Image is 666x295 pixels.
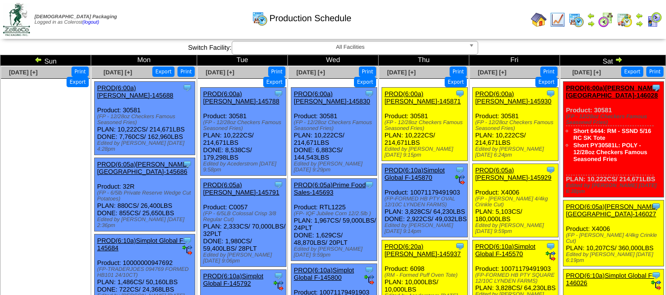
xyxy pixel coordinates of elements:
[97,237,185,252] a: PROD(6:10a)Simplot Global F-145684
[455,241,465,251] img: Tooltip
[475,120,558,131] div: (FP - 12/28oz Checkers Famous Seasoned Fries)
[182,159,192,169] img: Tooltip
[182,83,192,93] img: Tooltip
[67,77,89,87] button: Export
[203,90,280,105] a: PROD(6:00a)[PERSON_NAME]-145788
[291,179,377,261] div: Product: RTL1225 PLAN: 1,967CS / 59,000LBS / 24PLT DONE: 1,629CS / 48,870LBS / 20PLT
[385,146,467,158] div: Edited by [PERSON_NAME] [DATE] 9:15pm
[294,211,377,217] div: (FP- IQF Jubilee Corn 12/2.5lb )
[97,161,189,175] a: PROD(6:05a)[PERSON_NAME][GEOGRAPHIC_DATA]-145686
[566,272,654,287] a: PROD(6:10a)Simplot Global F-146026
[236,41,465,53] span: All Facilities
[531,12,547,28] img: home.gif
[270,13,351,24] span: Production Schedule
[203,272,263,287] a: PROD(6:10a)Simplot Global F-145792
[385,90,461,105] a: PROD(6:00a)[PERSON_NAME]-145871
[294,161,377,173] div: Edited by [PERSON_NAME] [DATE] 9:29pm
[364,275,374,285] img: ediSmall.gif
[97,84,174,99] a: PROD(6:00a)[PERSON_NAME]-145688
[587,20,595,28] img: arrowright.gif
[385,196,467,208] div: (FP-FORMED HB PTY OVAL 12/10C LYNDEN FARMS)
[274,180,283,190] img: Tooltip
[455,165,465,175] img: Tooltip
[97,140,195,152] div: Edited by [PERSON_NAME] [DATE] 4:28pm
[294,246,377,258] div: Edited by [PERSON_NAME] [DATE] 9:59pm
[177,66,195,77] button: Print
[35,56,42,64] img: arrowleft.gif
[475,146,558,158] div: Edited by [PERSON_NAME] [DATE] 6:24pm
[385,272,467,278] div: (RM - Formed Puff Oven Tote)
[455,175,465,185] img: ediSmall.gif
[445,77,467,87] button: Export
[201,88,286,176] div: Product: 30581 PLAN: 10,222CS / 214,671LBS DONE: 8,538CS / 179,298LBS
[563,82,664,197] div: Product: 30581 PLAN: 10,222CS / 214,671LBS
[206,69,234,76] a: [DATE] [+]
[455,89,465,98] img: Tooltip
[572,69,601,76] a: [DATE] [+]
[646,12,662,28] img: calendarcustomer.gif
[387,69,416,76] span: [DATE] [+]
[546,89,556,98] img: Tooltip
[651,280,661,290] img: ediSmall.gif
[364,265,374,275] img: Tooltip
[294,266,354,281] a: PROD(6:10a)Simplot Global F-145800
[104,69,132,76] a: [DATE] [+]
[294,120,377,131] div: (FP - 12/28oz Checkers Famous Seasoned Fries)
[82,20,99,25] a: (logout)
[566,252,664,263] div: Edited by [PERSON_NAME] [DATE] 6:19pm
[263,77,285,87] button: Export
[203,211,286,223] div: (FP - 6/5LB Colossal Crisp 3/8 Regular Cut)
[617,12,632,28] img: calendarinout.gif
[573,128,651,141] a: Short 6444: RM - SSND 5/16 RC SK Tote
[71,66,89,77] button: Print
[566,183,664,195] div: Edited by [PERSON_NAME] [DATE] 6:38pm
[615,56,623,64] img: arrowright.gif
[635,12,643,20] img: arrowleft.gif
[182,245,192,255] img: ediSmall.gif
[546,241,556,251] img: Tooltip
[203,181,280,196] a: PROD(6:05a)[PERSON_NAME]-145791
[651,270,661,280] img: Tooltip
[651,83,661,93] img: Tooltip
[566,84,659,99] a: PROD(6:00a)[PERSON_NAME][GEOGRAPHIC_DATA]-146028
[450,66,467,77] button: Print
[354,77,376,87] button: Export
[203,120,286,131] div: (FP - 12/28oz Checkers Famous Seasoned Fries)
[472,164,558,237] div: Product: X4006 PLAN: 5,103CS / 180,000LBS
[382,164,467,237] div: Product: 10071179491903 PLAN: 3,828CS / 64,230LBS DONE: 2,922CS / 49,032LBS
[475,90,552,105] a: PROD(6:00a)[PERSON_NAME]-145930
[3,3,30,36] img: zoroco-logo-small.webp
[291,88,377,176] div: Product: 30581 PLAN: 10,222CS / 214,671LBS DONE: 6,883CS / 144,543LBS
[97,114,195,126] div: (FP - 12/28oz Checkers Famous Seasoned Fries)
[385,166,445,181] a: PROD(6:10a)Simplot Global F-145870
[563,200,664,266] div: Product: X4006 PLAN: 10,207CS / 360,000LBS
[359,66,376,77] button: Print
[252,10,268,26] img: calendarprod.gif
[469,55,560,66] td: Fri
[550,12,565,28] img: line_graph.gif
[294,181,366,196] a: PROD(6:05a)Prime Food Sales-145693
[635,20,643,28] img: arrowright.gif
[274,271,283,281] img: Tooltip
[203,161,286,173] div: Edited by Acederstrom [DATE] 9:58pm
[621,66,643,77] button: Export
[478,69,506,76] a: [DATE] [+]
[35,14,117,25] span: Logged in as Colerost
[587,12,595,20] img: arrowleft.gif
[294,90,370,105] a: PROD(6:00a)[PERSON_NAME]-145830
[288,55,379,66] td: Wed
[274,89,283,98] img: Tooltip
[97,217,195,229] div: Edited by [PERSON_NAME] [DATE] 2:36pm
[364,180,374,190] img: Tooltip
[382,88,467,161] div: Product: 30581 PLAN: 10,222CS / 214,671LBS
[197,55,288,66] td: Tue
[566,232,664,244] div: (FP - [PERSON_NAME] 4/4kg Crinkle Cut)
[566,203,658,218] a: PROD(6:05a)[PERSON_NAME][GEOGRAPHIC_DATA]-146027
[201,179,286,267] div: Product: C0057 PLAN: 2,333CS / 70,000LBS / 32PLT DONE: 1,980CS / 59,400LBS / 28PLT
[573,142,647,163] a: Short PY30581L: POLY - 12/28oz Checkers Famous Seasoned Fries
[296,69,325,76] a: [DATE] [+]
[268,66,285,77] button: Print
